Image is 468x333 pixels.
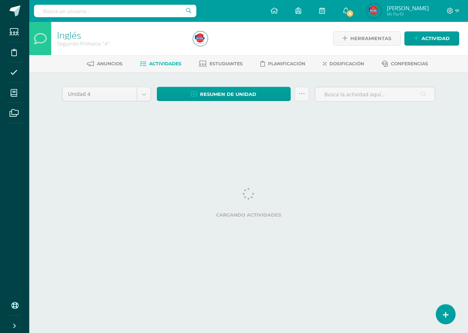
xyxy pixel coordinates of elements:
span: Anuncios [97,61,122,66]
a: Planificación [260,58,305,70]
span: Planificación [268,61,305,66]
img: 38eaf94feb06c03c893c1ca18696d927.png [193,31,208,46]
span: 8 [346,9,354,18]
a: Anuncios [87,58,122,70]
a: Estudiantes [199,58,243,70]
div: Segundo Primaria 'A' [57,40,184,47]
span: Conferencias [391,61,428,66]
a: Inglés [57,29,81,41]
span: Actividad [422,32,450,45]
span: Resumen de unidad [200,88,256,101]
label: Cargando actividades [62,212,435,218]
a: Actividad [404,31,459,46]
a: Conferencias [382,58,428,70]
h1: Inglés [57,30,184,40]
span: Estudiantes [210,61,243,66]
a: Actividades [140,58,181,70]
a: Unidad 4 [63,87,151,101]
a: Herramientas [333,31,401,46]
span: Mi Perfil [387,11,429,17]
input: Busca un usuario... [34,5,196,17]
span: Herramientas [350,32,391,45]
img: 38eaf94feb06c03c893c1ca18696d927.png [367,4,381,18]
a: Dosificación [323,58,364,70]
input: Busca la actividad aquí... [315,87,435,101]
span: Unidad 4 [68,87,131,101]
span: Actividades [149,61,181,66]
span: [PERSON_NAME] [387,4,429,12]
span: Dosificación [329,61,364,66]
a: Resumen de unidad [157,87,291,101]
